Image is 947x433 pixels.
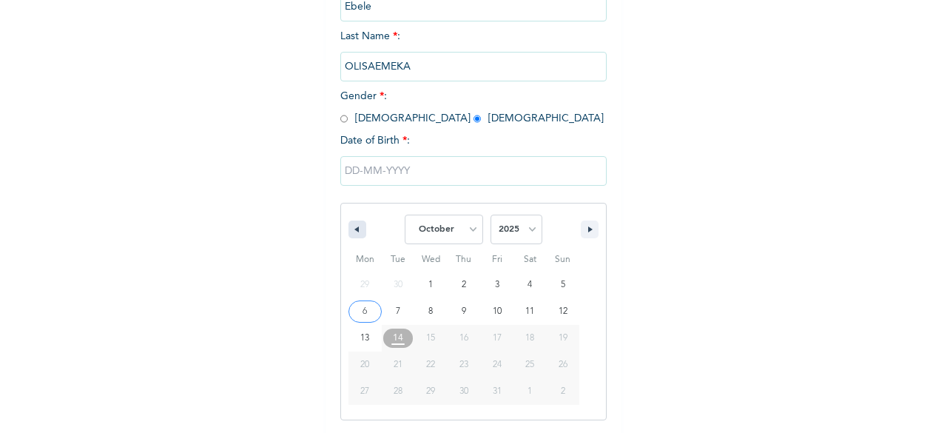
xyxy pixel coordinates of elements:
[360,352,369,378] span: 20
[513,325,547,352] button: 18
[462,272,466,298] span: 2
[394,378,402,405] span: 28
[459,378,468,405] span: 30
[394,352,402,378] span: 21
[360,378,369,405] span: 27
[428,298,433,325] span: 8
[340,156,607,186] input: DD-MM-YYYY
[414,352,448,378] button: 22
[559,325,567,352] span: 19
[448,248,481,272] span: Thu
[448,352,481,378] button: 23
[480,325,513,352] button: 17
[426,352,435,378] span: 22
[546,325,579,352] button: 19
[348,248,382,272] span: Mon
[340,31,607,72] span: Last Name :
[340,91,604,124] span: Gender : [DEMOGRAPHIC_DATA] [DEMOGRAPHIC_DATA]
[396,298,400,325] span: 7
[459,325,468,352] span: 16
[528,272,532,298] span: 4
[513,272,547,298] button: 4
[348,298,382,325] button: 6
[382,248,415,272] span: Tue
[414,378,448,405] button: 29
[348,378,382,405] button: 27
[348,325,382,352] button: 13
[448,325,481,352] button: 16
[462,298,466,325] span: 9
[546,298,579,325] button: 12
[513,248,547,272] span: Sat
[340,133,410,149] span: Date of Birth :
[382,378,415,405] button: 28
[448,272,481,298] button: 2
[393,325,403,352] span: 14
[493,352,502,378] span: 24
[493,325,502,352] span: 17
[480,378,513,405] button: 31
[340,52,607,81] input: Enter your last name
[546,248,579,272] span: Sun
[480,298,513,325] button: 10
[525,325,534,352] span: 18
[448,298,481,325] button: 9
[459,352,468,378] span: 23
[360,325,369,352] span: 13
[348,352,382,378] button: 20
[495,272,499,298] span: 3
[414,248,448,272] span: Wed
[382,352,415,378] button: 21
[426,378,435,405] span: 29
[363,298,367,325] span: 6
[513,352,547,378] button: 25
[513,298,547,325] button: 11
[426,325,435,352] span: 15
[493,378,502,405] span: 31
[414,272,448,298] button: 1
[525,352,534,378] span: 25
[414,298,448,325] button: 8
[559,352,567,378] span: 26
[414,325,448,352] button: 15
[382,325,415,352] button: 14
[546,352,579,378] button: 26
[480,248,513,272] span: Fri
[480,272,513,298] button: 3
[382,298,415,325] button: 7
[493,298,502,325] span: 10
[480,352,513,378] button: 24
[428,272,433,298] span: 1
[561,272,565,298] span: 5
[559,298,567,325] span: 12
[448,378,481,405] button: 30
[546,272,579,298] button: 5
[525,298,534,325] span: 11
